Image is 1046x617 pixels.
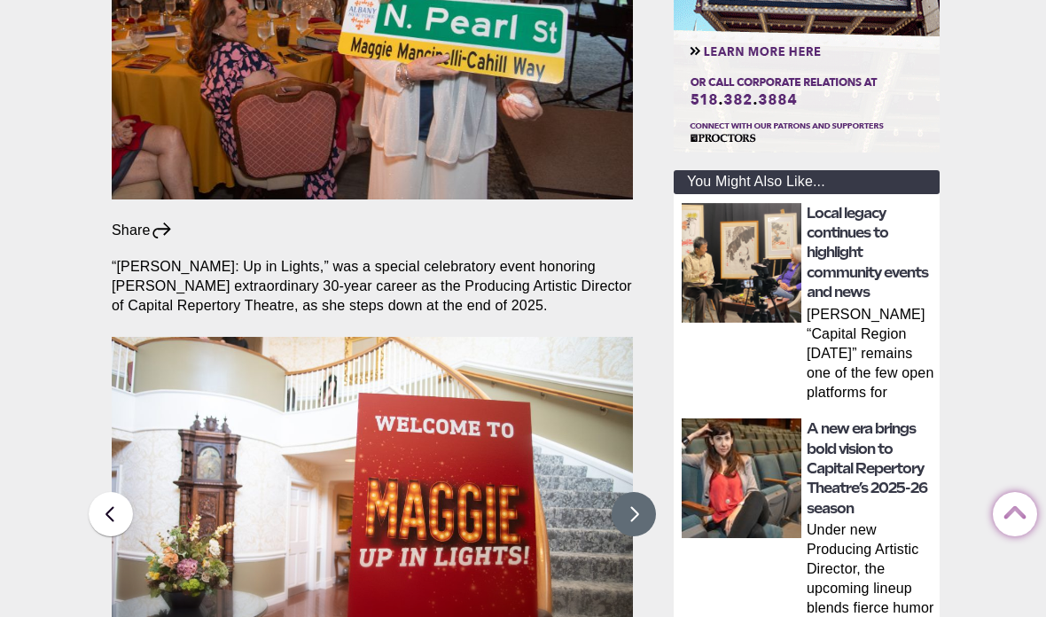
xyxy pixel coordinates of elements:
p: [PERSON_NAME] “Capital Region [DATE]” remains one of the few open platforms for everyday voices S... [807,305,934,406]
button: Next slide [612,492,656,536]
button: Previous slide [89,492,133,536]
img: thumbnail: A new era brings bold vision to Capital Repertory Theatre’s 2025-26 season [682,418,801,538]
a: A new era brings bold vision to Capital Repertory Theatre’s 2025-26 season [807,420,927,517]
a: Back to Top [993,493,1028,528]
a: Local legacy continues to highlight community events and news [807,205,928,301]
img: thumbnail: Local legacy continues to highlight community events and news [682,203,801,323]
div: You Might Also Like... [674,170,940,194]
div: Share [112,221,173,240]
p: “[PERSON_NAME]: Up in Lights,” was a special celebratory event honoring [PERSON_NAME] extraordina... [112,257,633,316]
